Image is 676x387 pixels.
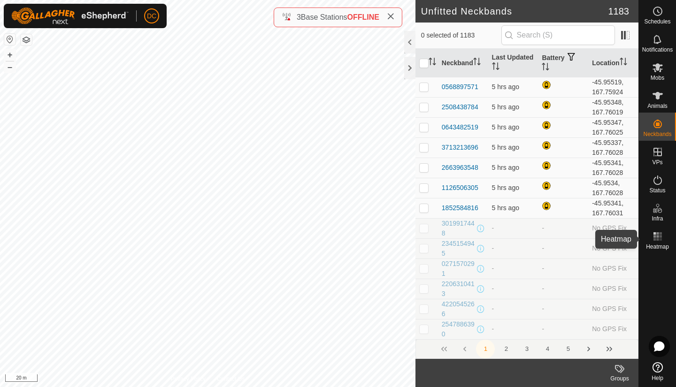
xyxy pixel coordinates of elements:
[442,299,475,319] div: 4220545266
[538,238,588,258] td: -
[588,198,638,218] td: -45.95341, 167.76031
[21,34,32,46] button: Map Layers
[492,224,494,232] span: -
[652,375,663,381] span: Help
[442,219,475,238] div: 3019917448
[646,244,669,250] span: Heatmap
[476,340,495,358] button: 1
[588,319,638,339] td: No GPS Fix
[347,13,379,21] span: OFFLINE
[492,204,519,212] span: 11 Aug 2025, 12:49 pm
[588,258,638,279] td: No GPS Fix
[652,159,662,165] span: VPs
[442,239,475,258] div: 2345154945
[559,340,577,358] button: 5
[492,184,519,191] span: 11 Aug 2025, 12:49 pm
[492,164,519,171] span: 11 Aug 2025, 12:50 pm
[517,340,536,358] button: 3
[492,83,519,91] span: 11 Aug 2025, 12:48 pm
[442,319,475,339] div: 2547886390
[588,137,638,158] td: -45.95337, 167.76028
[649,188,665,193] span: Status
[217,375,245,383] a: Contact Us
[497,340,515,358] button: 2
[608,4,630,18] span: 1183
[588,158,638,178] td: -45.95341, 167.76028
[639,358,676,385] a: Help
[588,279,638,299] td: No GPS Fix
[538,258,588,279] td: -
[620,59,627,67] p-sorticon: Activate to sort
[492,285,494,292] span: -
[442,122,478,132] div: 0643482519
[538,279,588,299] td: -
[588,218,638,238] td: No GPS Fix
[600,340,619,358] button: Last Page
[588,238,638,258] td: No GPS Fix
[588,49,638,77] th: Location
[4,61,15,73] button: –
[651,75,664,81] span: Mobs
[442,259,475,279] div: 0271570291
[538,218,588,238] td: -
[652,216,663,221] span: Infra
[429,59,436,67] p-sorticon: Activate to sort
[421,30,501,40] span: 0 selected of 1183
[421,6,608,17] h2: Unfitted Neckbands
[442,143,478,152] div: 3713213696
[492,144,519,151] span: 11 Aug 2025, 12:49 pm
[492,103,519,111] span: 11 Aug 2025, 12:49 pm
[542,64,549,72] p-sorticon: Activate to sort
[492,64,499,71] p-sorticon: Activate to sort
[538,340,557,358] button: 4
[438,49,488,77] th: Neckband
[538,299,588,319] td: -
[442,102,478,112] div: 2508438784
[588,77,638,97] td: -45.95519, 167.75924
[301,13,347,21] span: Base Stations
[588,178,638,198] td: -45.9534, 167.76028
[442,82,478,92] div: 0568897571
[579,340,598,358] button: Next Page
[492,244,494,252] span: -
[538,49,588,77] th: Battery
[647,103,668,109] span: Animals
[588,97,638,117] td: -45.95348, 167.76019
[442,163,478,173] div: 2663963548
[492,325,494,333] span: -
[442,183,478,193] div: 1126506305
[492,305,494,312] span: -
[601,374,638,383] div: Groups
[297,13,301,21] span: 3
[488,49,538,77] th: Last Updated
[492,265,494,272] span: -
[147,11,156,21] span: DC
[4,34,15,45] button: Reset Map
[588,117,638,137] td: -45.95347, 167.76025
[442,279,475,299] div: 2206310413
[4,49,15,61] button: +
[170,375,206,383] a: Privacy Policy
[643,131,671,137] span: Neckbands
[501,25,615,45] input: Search (S)
[492,123,519,131] span: 11 Aug 2025, 12:49 pm
[11,8,129,24] img: Gallagher Logo
[642,47,673,53] span: Notifications
[538,319,588,339] td: -
[644,19,670,24] span: Schedules
[442,203,478,213] div: 1852584816
[473,59,481,67] p-sorticon: Activate to sort
[588,299,638,319] td: No GPS Fix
